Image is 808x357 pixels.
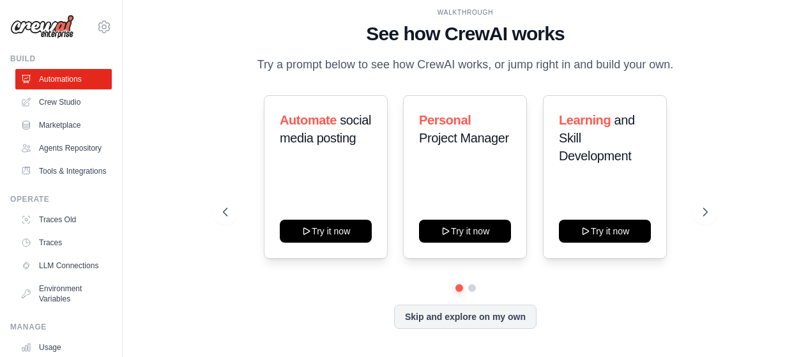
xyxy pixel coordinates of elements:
[280,113,371,145] span: social media posting
[10,194,112,204] div: Operate
[419,131,509,145] span: Project Manager
[744,296,808,357] iframe: Chat Widget
[15,255,112,276] a: LLM Connections
[15,161,112,181] a: Tools & Integrations
[559,113,635,163] span: and Skill Development
[419,113,471,127] span: Personal
[559,113,611,127] span: Learning
[280,220,372,243] button: Try it now
[15,232,112,253] a: Traces
[394,305,537,329] button: Skip and explore on my own
[251,56,680,74] p: Try a prompt below to see how CrewAI works, or jump right in and build your own.
[15,115,112,135] a: Marketplace
[559,220,651,243] button: Try it now
[10,15,74,39] img: Logo
[15,92,112,112] a: Crew Studio
[10,322,112,332] div: Manage
[223,22,708,45] h1: See how CrewAI works
[15,209,112,230] a: Traces Old
[15,278,112,309] a: Environment Variables
[223,8,708,17] div: WALKTHROUGH
[10,54,112,64] div: Build
[280,113,337,127] span: Automate
[15,69,112,89] a: Automations
[419,220,511,243] button: Try it now
[15,138,112,158] a: Agents Repository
